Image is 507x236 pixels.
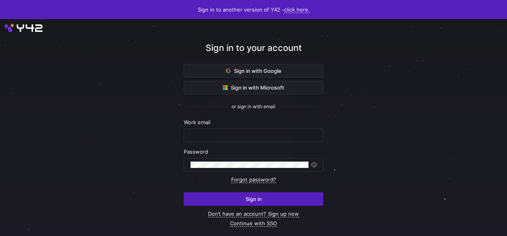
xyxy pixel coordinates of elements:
span: Sign in with Microsoft [223,84,284,91]
button: Sign in [184,192,323,206]
span: Password [184,148,208,155]
span: Sign in [246,196,262,202]
span: Work email [184,119,210,125]
span: or sign in with email [232,104,275,109]
button: Sign in with Google [184,64,323,78]
a: Don’t have an account? Sign up now [208,211,299,217]
a: Forgot password? [231,176,276,183]
button: Sign in with Microsoft [184,81,323,94]
a: click here. [284,6,310,13]
span: Sign in with Google [226,68,281,74]
div: Sign in to your account [184,41,323,64]
a: Continue with SSO [230,220,277,227]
